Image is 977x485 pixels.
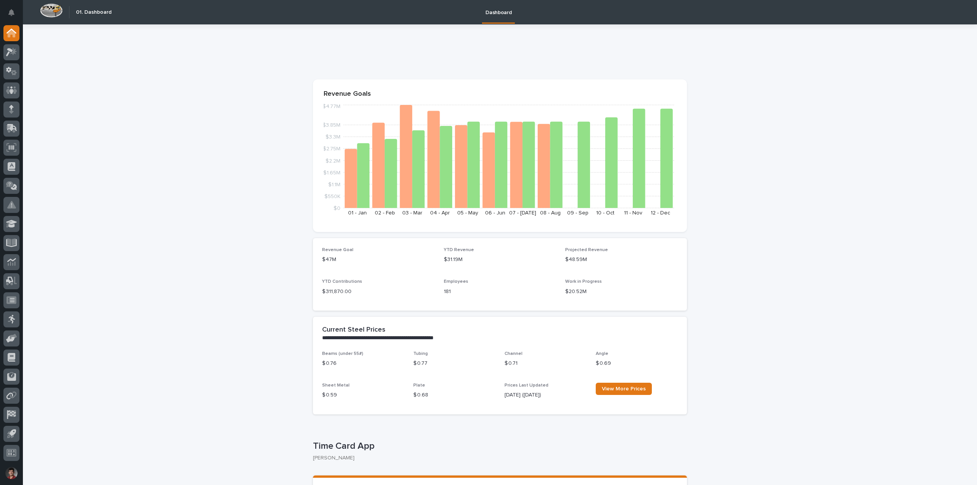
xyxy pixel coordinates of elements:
span: Revenue Goal [322,248,353,252]
p: $ 311,870.00 [322,288,435,296]
p: $ 0.59 [322,391,404,399]
text: 07 - [DATE] [509,210,536,216]
p: 181 [444,288,556,296]
p: Time Card App [313,441,684,452]
span: Prices Last Updated [505,383,548,388]
p: $ 0.69 [596,359,678,367]
span: YTD Contributions [322,279,362,284]
span: Projected Revenue [565,248,608,252]
h2: Current Steel Prices [322,326,385,334]
tspan: $0 [334,206,340,211]
text: 12 - Dec [651,210,670,216]
span: View More Prices [602,386,646,392]
tspan: $2.75M [323,146,340,151]
text: 10 - Oct [596,210,614,216]
tspan: $550K [324,193,340,199]
p: $47M [322,256,435,264]
text: 08 - Aug [540,210,561,216]
span: Angle [596,351,608,356]
div: Notifications [10,9,19,21]
text: 05 - May [457,210,478,216]
p: Revenue Goals [324,90,676,98]
text: 11 - Nov [624,210,642,216]
p: $20.52M [565,288,678,296]
tspan: $1.65M [323,170,340,175]
h2: 01. Dashboard [76,9,111,16]
span: Plate [413,383,425,388]
text: 03 - Mar [402,210,422,216]
tspan: $4.77M [322,104,340,109]
span: Beams (under 55#) [322,351,363,356]
span: Employees [444,279,468,284]
tspan: $3.85M [322,122,340,128]
tspan: $2.2M [326,158,340,163]
tspan: $3.3M [326,134,340,140]
tspan: $1.1M [328,182,340,187]
p: $48.59M [565,256,678,264]
p: $ 0.71 [505,359,587,367]
text: 06 - Jun [485,210,505,216]
text: 01 - Jan [348,210,367,216]
p: $ 0.68 [413,391,495,399]
button: users-avatar [3,465,19,481]
p: $ 0.77 [413,359,495,367]
p: [DATE] ([DATE]) [505,391,587,399]
p: $ 0.76 [322,359,404,367]
p: $31.19M [444,256,556,264]
span: Sheet Metal [322,383,350,388]
span: Work in Progress [565,279,602,284]
p: [PERSON_NAME] [313,455,681,461]
a: View More Prices [596,383,652,395]
span: YTD Revenue [444,248,474,252]
text: 04 - Apr [430,210,450,216]
span: Channel [505,351,522,356]
img: Workspace Logo [40,3,63,18]
span: Tubing [413,351,428,356]
text: 02 - Feb [375,210,395,216]
text: 09 - Sep [567,210,588,216]
button: Notifications [3,5,19,21]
